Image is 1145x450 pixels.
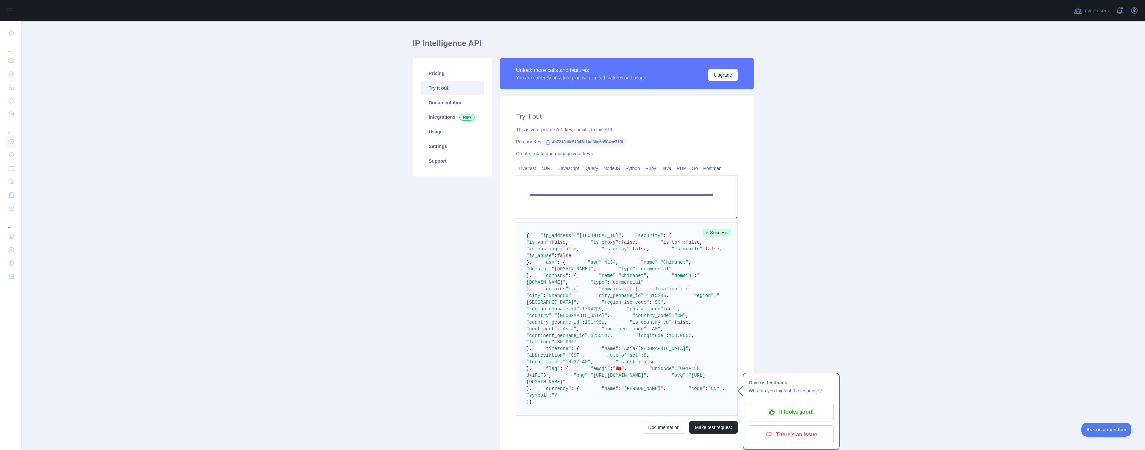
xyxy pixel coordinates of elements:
span: "security" [635,233,663,238]
span: }, [526,386,532,391]
span: : { [571,386,579,391]
span: }, [526,260,532,265]
span: "domains" [599,286,624,292]
span: : [672,320,674,325]
div: Unlock more calls and features [516,66,646,74]
span: , [646,353,649,358]
a: Documentation [643,421,685,434]
span: "longitude" [635,333,666,338]
span: , [607,313,610,318]
span: , [719,246,722,252]
span: , [700,240,702,245]
span: : [549,266,551,272]
span: false [686,240,700,245]
span: "type" [618,266,635,272]
a: jQuery [582,163,601,174]
span: "CN" [674,313,686,318]
span: : [588,333,590,338]
span: : { [568,273,576,278]
span: : [635,266,638,272]
span: } [526,399,529,405]
span: : [672,313,674,318]
span: : [646,326,649,332]
span: false [552,240,566,245]
span: "emoji" [590,366,610,371]
span: }, [635,286,641,292]
h2: Try it out [516,112,738,121]
span: "is_hosting" [526,246,560,252]
span: "🇨🇳" [613,366,624,371]
span: : [602,260,604,265]
span: , [576,246,579,252]
span: false [563,246,576,252]
span: : [554,253,557,258]
span: "region_geoname_id" [526,306,579,312]
button: Make test request [689,421,738,434]
span: : [630,246,632,252]
span: , [646,273,649,278]
span: "is_abuse" [526,253,554,258]
span: false [621,240,635,245]
span: "commercial" [610,280,644,285]
span: "region_iso_code" [602,300,649,305]
span: "is_proxy" [590,240,618,245]
span: 1815286 [646,293,666,298]
span: : { [557,260,565,265]
span: "[PERSON_NAME]" [621,386,663,391]
span: } [529,399,532,405]
span: , [602,306,604,312]
span: , [663,300,666,305]
span: : [618,346,621,351]
span: : [618,386,621,391]
a: Javascript [556,163,582,174]
span: , [590,359,593,365]
span: false [632,246,646,252]
span: New [459,114,475,121]
span: "¥" [552,393,560,398]
span: , [566,280,568,285]
span: : [560,246,563,252]
span: : [714,293,716,298]
span: , [688,320,691,325]
span: "continent_code" [602,326,646,332]
span: : [644,293,646,298]
button: Upgrade [708,69,738,81]
span: 30.6667 [557,339,576,345]
p: What do you think of the response? [749,387,834,395]
span: "asn" [543,260,557,265]
span: : { [571,346,579,351]
span: , [660,326,663,332]
span: "country_code" [632,313,672,318]
span: : [610,366,613,371]
span: , [677,306,680,312]
span: "SC" [652,300,663,305]
span: }, [526,273,532,278]
span: "abbreviation" [526,353,566,358]
span: : [579,306,582,312]
span: , [722,386,725,391]
span: : [705,386,708,391]
a: Live test [516,163,539,174]
span: "asn" [588,260,602,265]
span: , [624,366,627,371]
span: : [543,293,546,298]
span: : [694,273,697,278]
span: "code" [688,386,705,391]
span: "svg" [672,373,686,378]
h1: IP Intelligence API [413,38,754,54]
span: "symbol" [526,393,549,398]
span: "domain" [672,273,694,278]
span: false [674,320,688,325]
a: PHP [674,163,689,174]
span: "Chinanet" [618,273,646,278]
span: : { [568,286,576,292]
span: "[TECHNICAL_ID]" [576,233,621,238]
span: : [588,373,590,378]
a: cURL [539,163,556,174]
span: "flag" [543,366,560,371]
a: Java [659,163,674,174]
span: , [593,266,596,272]
div: You are currently on a free plan with limited features and usage [516,74,646,81]
span: : [552,313,554,318]
span: "is_mobile" [672,246,702,252]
